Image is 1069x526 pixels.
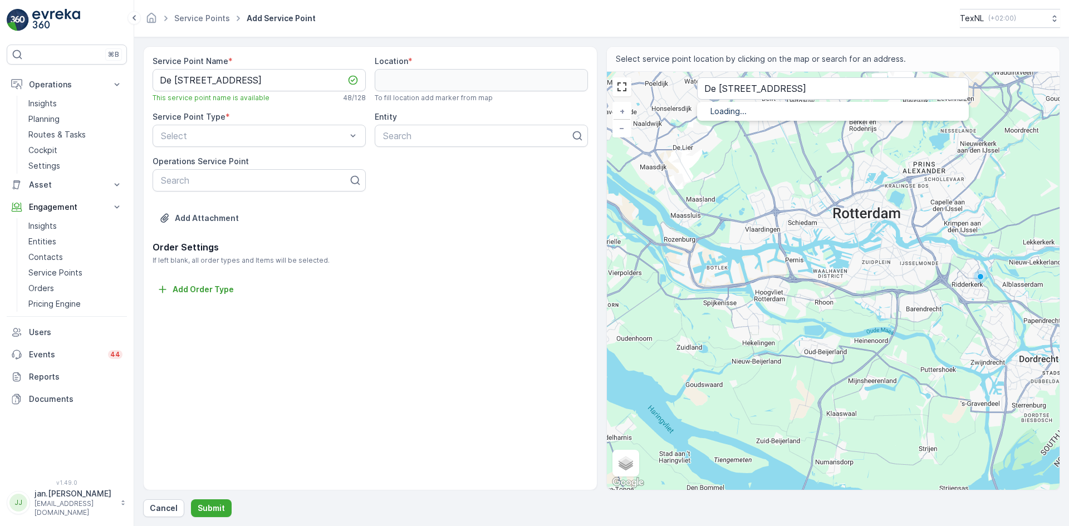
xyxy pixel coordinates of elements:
button: Engagement [7,196,127,218]
button: Add Order Type [153,283,238,296]
span: This service point name is available [153,94,269,102]
a: Pricing Engine [24,296,127,312]
p: Operations [29,79,105,90]
p: Settings [28,160,60,171]
p: Users [29,327,122,338]
p: Documents [29,394,122,405]
button: TexNL(+02:00) [960,9,1060,28]
a: Routes & Tasks [24,127,127,142]
p: [EMAIL_ADDRESS][DOMAIN_NAME] [35,499,115,517]
p: Search [383,129,571,142]
button: Upload File [153,209,246,227]
p: Insights [28,98,57,109]
p: Contacts [28,252,63,263]
p: Orders [28,283,54,294]
a: Planning [24,111,127,127]
span: If left blank, all order types and Items will be selected. [153,256,588,265]
p: Pricing Engine [28,298,81,309]
a: Zoom In [614,103,630,120]
p: Reports [29,371,122,382]
a: Settings [24,158,127,174]
p: Insights [28,220,57,232]
label: Entity [375,112,397,121]
ul: Menu [697,102,969,121]
p: ⌘B [108,50,119,59]
a: Cockpit [24,142,127,158]
button: Submit [191,499,232,517]
a: Users [7,321,127,343]
span: To fill location add marker from map [375,94,493,102]
p: jan.[PERSON_NAME] [35,488,115,499]
p: Loading... [710,106,955,117]
button: Cancel [143,499,184,517]
button: Asset [7,174,127,196]
p: Submit [198,503,225,514]
a: Service Points [174,13,230,23]
a: Service Points [24,265,127,281]
a: Orders [24,281,127,296]
a: Open this area in Google Maps (opens a new window) [610,475,646,490]
p: Asset [29,179,105,190]
a: Reports [7,366,127,388]
img: logo_light-DOdMpM7g.png [32,9,80,31]
input: Search by address [697,77,969,100]
p: TexNL [960,13,984,24]
p: 44 [110,350,120,359]
span: v 1.49.0 [7,479,127,486]
p: Events [29,349,101,360]
span: + [620,106,625,116]
p: Planning [28,114,60,125]
p: Search [161,174,349,187]
p: Entities [28,236,56,247]
button: JJjan.[PERSON_NAME][EMAIL_ADDRESS][DOMAIN_NAME] [7,488,127,517]
a: View Fullscreen [614,78,630,95]
p: ( +02:00 ) [988,14,1016,23]
button: Operations [7,73,127,96]
a: Entities [24,234,127,249]
p: Service Points [28,267,82,278]
span: − [619,123,625,132]
a: Zoom Out [614,120,630,136]
img: logo [7,9,29,31]
div: JJ [9,494,27,512]
label: Service Point Type [153,112,225,121]
p: Select [161,129,346,142]
a: Homepage [145,16,158,26]
p: Routes & Tasks [28,129,86,140]
a: Documents [7,388,127,410]
label: Operations Service Point [153,156,249,166]
img: Google [610,475,646,490]
p: 48 / 128 [343,94,366,102]
a: Contacts [24,249,127,265]
p: Add Order Type [173,284,234,295]
p: Engagement [29,201,105,213]
a: Events44 [7,343,127,366]
p: Add Attachment [175,213,239,224]
label: Location [375,56,408,66]
label: Service Point Name [153,56,228,66]
p: Cancel [150,503,178,514]
p: Cockpit [28,145,57,156]
a: Insights [24,218,127,234]
span: Add Service Point [244,13,318,24]
p: Order Settings [153,240,588,254]
a: Insights [24,96,127,111]
span: Select service point location by clicking on the map or search for an address. [616,53,906,65]
a: Layers [614,451,638,475]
